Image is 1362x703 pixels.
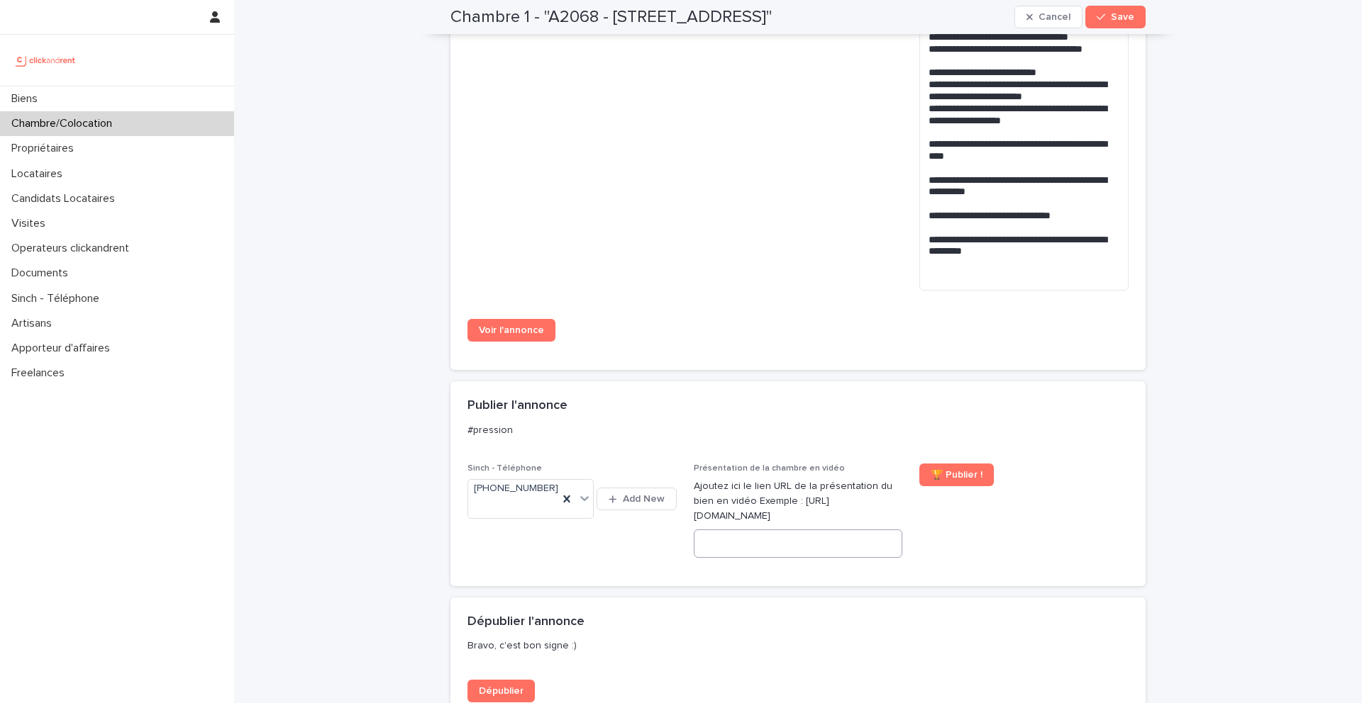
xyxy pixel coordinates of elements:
[1111,12,1134,22] span: Save
[931,470,982,480] span: 🏆 Publier !
[919,463,994,486] a: 🏆 Publier !
[6,242,140,255] p: Operateurs clickandrent
[479,686,524,696] span: Dépublier
[6,366,76,380] p: Freelances
[6,317,63,330] p: Artisans
[467,639,1123,652] p: Bravo, c'est bon signe :)
[6,142,85,155] p: Propriétaires
[6,217,57,230] p: Visites
[6,192,126,206] p: Candidats Locataires
[467,319,555,342] a: Voir l'annonce
[1014,6,1083,28] button: Cancel
[467,424,1123,437] p: #pression
[467,464,542,473] span: Sinch - Téléphone
[474,483,558,493] ringoverc2c-84e06f14122c: Call with Ringover
[467,614,585,630] h2: Dépublier l'annonce
[694,479,903,523] p: Ajoutez ici le lien URL de la présentation du bien en vidéo Exemple : [URL][DOMAIN_NAME]
[467,398,567,414] h2: Publier l'annonce
[1039,12,1070,22] span: Cancel
[6,167,74,181] p: Locataires
[694,464,845,473] span: Présentation de la chambre en vidéo
[6,266,79,280] p: Documents
[6,117,123,130] p: Chambre/Colocation
[450,7,772,28] h2: Chambre 1 - "A2068 - [STREET_ADDRESS]"
[479,325,544,335] span: Voir l'annonce
[1085,6,1146,28] button: Save
[467,680,535,702] a: Dépublier
[11,46,80,74] img: UCB0brd3T0yccxBKYDjQ
[6,292,111,305] p: Sinch - Téléphone
[474,483,558,493] ringoverc2c-number-84e06f14122c: [PHONE_NUMBER]
[6,92,49,106] p: Biens
[6,342,121,355] p: Apporteur d'affaires
[623,494,665,504] span: Add New
[597,488,676,510] button: Add New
